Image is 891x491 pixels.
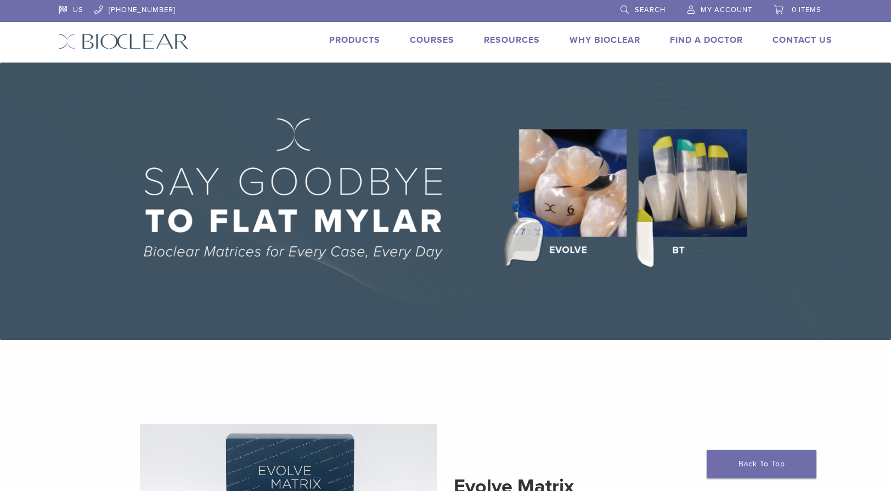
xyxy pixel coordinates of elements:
img: Bioclear [59,33,189,49]
span: My Account [701,5,752,14]
a: Products [329,35,380,46]
span: Search [635,5,666,14]
a: Why Bioclear [569,35,640,46]
a: Back To Top [707,450,816,478]
a: Resources [484,35,540,46]
a: Find A Doctor [670,35,743,46]
a: Contact Us [772,35,832,46]
a: Courses [410,35,454,46]
span: 0 items [792,5,821,14]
